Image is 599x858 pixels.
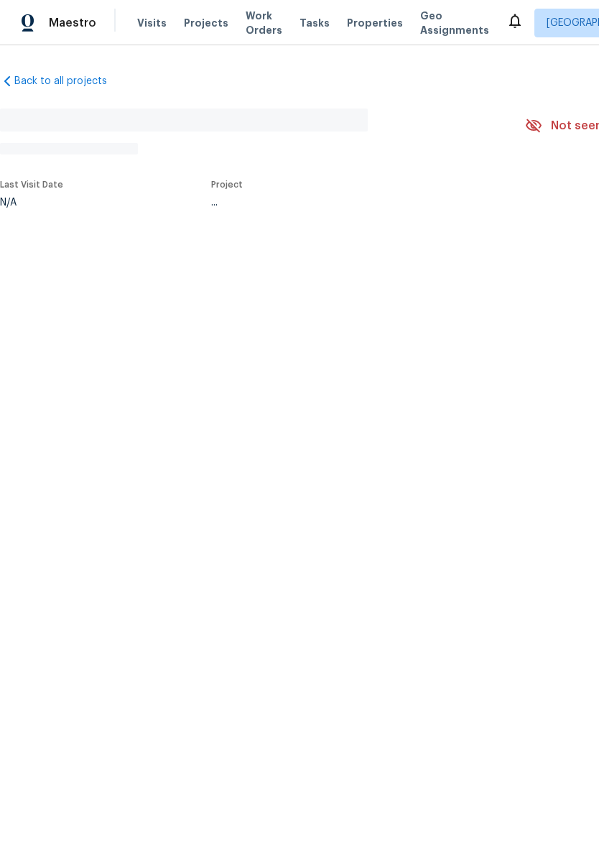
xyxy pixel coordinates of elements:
[184,16,228,30] span: Projects
[299,18,330,28] span: Tasks
[49,16,96,30] span: Maestro
[347,16,403,30] span: Properties
[420,9,489,37] span: Geo Assignments
[211,198,487,208] div: ...
[137,16,167,30] span: Visits
[246,9,282,37] span: Work Orders
[211,180,243,189] span: Project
